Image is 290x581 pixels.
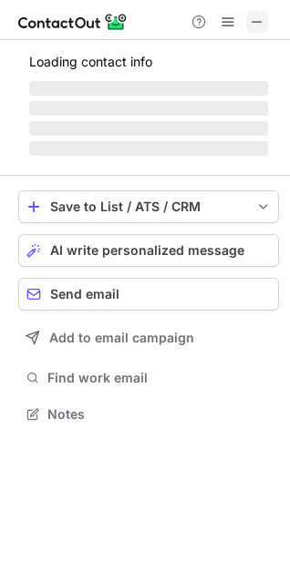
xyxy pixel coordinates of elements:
[18,365,279,391] button: Find work email
[29,101,268,116] span: ‌
[47,370,272,386] span: Find work email
[29,81,268,96] span: ‌
[47,406,272,423] span: Notes
[50,243,244,258] span: AI write personalized message
[18,234,279,267] button: AI write personalized message
[29,55,268,69] p: Loading contact info
[18,321,279,354] button: Add to email campaign
[50,199,247,214] div: Save to List / ATS / CRM
[50,287,119,301] span: Send email
[29,121,268,136] span: ‌
[18,11,128,33] img: ContactOut v5.3.10
[18,402,279,427] button: Notes
[18,278,279,311] button: Send email
[29,141,268,156] span: ‌
[49,331,194,345] span: Add to email campaign
[18,190,279,223] button: save-profile-one-click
